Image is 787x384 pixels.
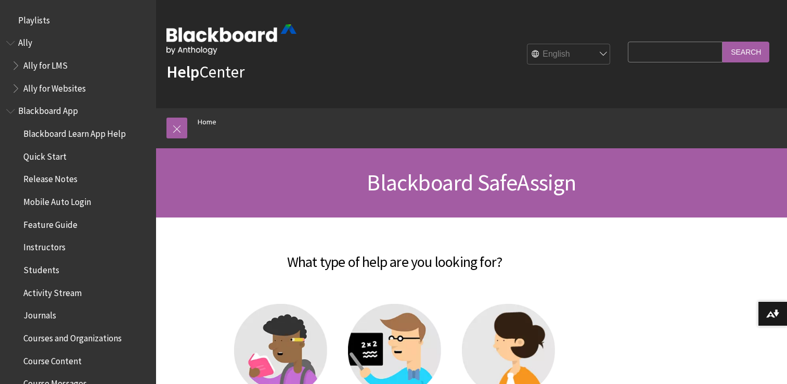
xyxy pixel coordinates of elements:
[166,61,199,82] strong: Help
[527,44,611,65] select: Site Language Selector
[18,34,32,48] span: Ally
[166,61,244,82] a: HelpCenter
[18,103,78,117] span: Blackboard App
[23,148,67,162] span: Quick Start
[23,193,91,207] span: Mobile Auto Login
[23,171,78,185] span: Release Notes
[23,216,78,230] span: Feature Guide
[198,116,216,129] a: Home
[23,307,56,321] span: Journals
[166,238,623,273] h2: What type of help are you looking for?
[166,24,296,55] img: Blackboard by Anthology
[367,168,576,197] span: Blackboard SafeAssign
[23,352,82,366] span: Course Content
[23,80,86,94] span: Ally for Websites
[23,57,68,71] span: Ally for LMS
[6,11,150,29] nav: Book outline for Playlists
[6,34,150,97] nav: Book outline for Anthology Ally Help
[23,239,66,253] span: Instructors
[23,284,82,298] span: Activity Stream
[23,125,126,139] span: Blackboard Learn App Help
[23,329,122,343] span: Courses and Organizations
[18,11,50,25] span: Playlists
[723,42,769,62] input: Search
[23,261,59,275] span: Students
